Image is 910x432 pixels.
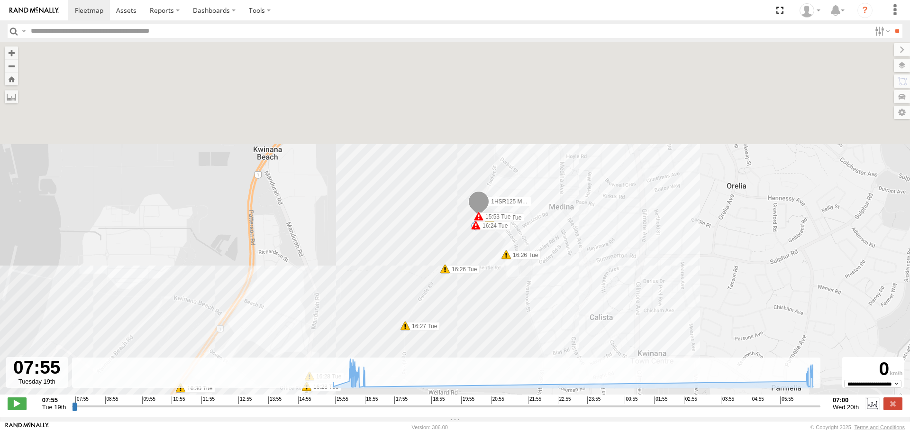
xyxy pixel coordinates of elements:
label: 15:53 Tue [479,212,513,221]
div: Andrew Fisher [796,3,824,18]
i: ? [857,3,873,18]
strong: 07:00 [833,396,859,404]
label: Search Query [20,24,27,38]
div: Version: 306.00 [412,424,448,430]
div: 0 [844,358,902,380]
span: 15:55 [335,396,348,404]
div: © Copyright 2025 - [810,424,905,430]
span: 03:55 [721,396,734,404]
label: 16:26 Tue [445,265,480,274]
button: Zoom in [5,46,18,59]
span: 13:55 [268,396,282,404]
strong: 07:55 [42,396,66,404]
button: Zoom out [5,59,18,73]
span: 1HSR125 Manager Governance [491,198,572,205]
label: Search Filter Options [871,24,892,38]
span: 19:55 [461,396,474,404]
span: 08:55 [105,396,118,404]
span: Tue 19th Aug 2025 [42,404,66,411]
label: 16:26 Tue [506,251,541,259]
span: 00:55 [625,396,638,404]
span: 14:55 [298,396,311,404]
label: 16:24 Tue [476,221,510,230]
button: Zoom Home [5,73,18,85]
span: 02:55 [684,396,697,404]
label: 15:55 Tue [476,222,510,230]
label: Measure [5,90,18,103]
a: Terms and Conditions [855,424,905,430]
span: Wed 20th Aug 2025 [833,404,859,411]
span: 23:55 [587,396,601,404]
span: 18:55 [431,396,445,404]
span: 07:55 [75,396,89,404]
span: 17:55 [394,396,408,404]
span: 05:55 [780,396,793,404]
a: Visit our Website [5,423,49,432]
span: 11:55 [201,396,215,404]
span: 22:55 [558,396,571,404]
img: rand-logo.svg [9,7,59,14]
span: 16:55 [365,396,378,404]
span: 21:55 [528,396,541,404]
span: 10:55 [172,396,185,404]
label: Map Settings [894,106,910,119]
label: 16:30 Tue [181,384,215,393]
span: 04:55 [751,396,764,404]
span: 01:55 [654,396,667,404]
span: 09:55 [142,396,155,404]
label: 16:28 Tue [307,383,341,391]
span: 12:55 [238,396,252,404]
span: 20:55 [491,396,504,404]
label: Play/Stop [8,397,27,410]
label: 16:27 Tue [405,322,440,331]
label: Close [883,397,902,410]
